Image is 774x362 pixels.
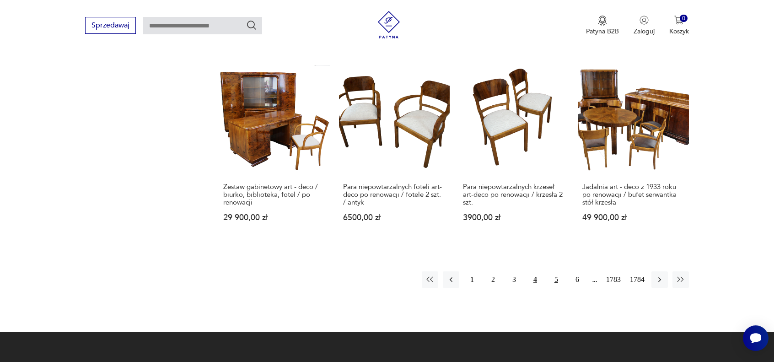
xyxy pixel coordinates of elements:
[680,15,688,22] div: 0
[223,214,326,222] p: 29 900,00 zł
[375,11,403,38] img: Patyna - sklep z meblami i dekoracjami vintage
[485,271,501,288] button: 2
[463,214,565,222] p: 3900,00 zł
[586,16,619,36] button: Patyna B2B
[634,27,655,36] p: Zaloguj
[506,271,522,288] button: 3
[578,65,689,239] a: Jadalnia art - deco z 1933 roku po renowacji / bufet serwantka stół krzesłaJadalnia art - deco z ...
[582,214,685,222] p: 49 900,00 zł
[586,16,619,36] a: Ikona medaluPatyna B2B
[527,271,543,288] button: 4
[343,183,446,206] h3: Para niepowtarzalnych foteli art-deco po renowacji / fotele 2 szt. / antyk
[246,20,257,31] button: Szukaj
[582,183,685,206] h3: Jadalnia art - deco z 1933 roku po renowacji / bufet serwantka stół krzesła
[628,271,647,288] button: 1784
[669,16,689,36] button: 0Koszyk
[219,65,330,239] a: Zestaw gabinetowy art - deco / biurko, biblioteka, fotel / po renowacjiZestaw gabinetowy art - de...
[343,214,446,222] p: 6500,00 zł
[85,17,136,34] button: Sprzedawaj
[85,23,136,29] a: Sprzedawaj
[339,65,450,239] a: Para niepowtarzalnych foteli art-deco po renowacji / fotele 2 szt. / antykPara niepowtarzalnych f...
[463,183,565,206] h3: Para niepowtarzalnych krzeseł art-deco po renowacji / krzesła 2 szt.
[640,16,649,25] img: Ikonka użytkownika
[464,271,480,288] button: 1
[569,271,586,288] button: 6
[459,65,570,239] a: Para niepowtarzalnych krzeseł art-deco po renowacji / krzesła 2 szt.Para niepowtarzalnych krzeseł...
[548,271,564,288] button: 5
[223,183,326,206] h3: Zestaw gabinetowy art - deco / biurko, biblioteka, fotel / po renowacji
[634,16,655,36] button: Zaloguj
[598,16,607,26] img: Ikona medalu
[586,27,619,36] p: Patyna B2B
[669,27,689,36] p: Koszyk
[674,16,683,25] img: Ikona koszyka
[604,271,623,288] button: 1783
[743,325,769,351] iframe: Smartsupp widget button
